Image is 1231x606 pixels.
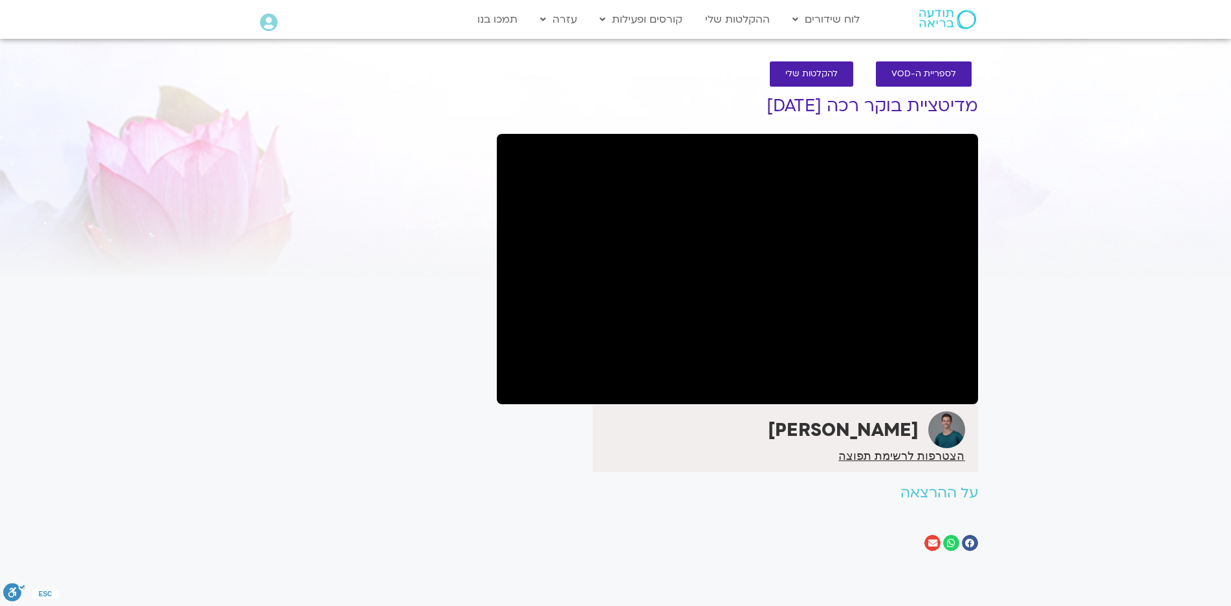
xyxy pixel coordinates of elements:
div: שיתוף ב whatsapp [943,535,959,551]
iframe: מרחב תרגול מדיטציה בבוקר עם אורי דאובר 19.8.25 [497,134,978,404]
h2: על ההרצאה [497,485,978,501]
strong: [PERSON_NAME] [768,418,919,442]
a: הצטרפות לרשימת תפוצה [838,450,964,462]
span: לספריית ה-VOD [891,69,956,79]
div: שיתוף ב facebook [962,535,978,551]
div: שיתוף ב email [924,535,941,551]
a: עזרה [534,7,583,32]
a: לספריית ה-VOD [876,61,972,87]
span: להקלטות שלי [785,69,838,79]
h1: מדיטציית בוקר רכה [DATE] [497,96,978,116]
img: אורי דאובר [928,411,965,448]
a: ההקלטות שלי [699,7,776,32]
a: להקלטות שלי [770,61,853,87]
a: תמכו בנו [471,7,524,32]
img: תודעה בריאה [919,10,976,29]
a: לוח שידורים [786,7,866,32]
a: קורסים ופעילות [593,7,689,32]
